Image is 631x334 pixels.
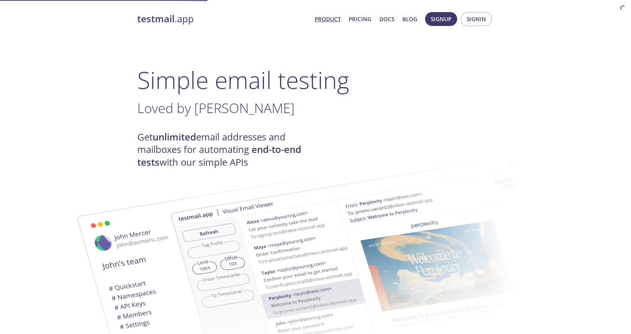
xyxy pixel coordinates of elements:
[137,143,301,168] strong: end-to-end tests
[461,12,492,26] button: Signin
[431,14,451,24] span: Signup
[467,14,486,24] span: Signin
[137,66,494,94] h1: Simple email testing
[137,131,315,169] h4: Get email addresses and mailboxes for automating with our simple APIs
[402,14,417,24] a: Blog
[137,12,175,25] strong: testmail
[425,12,457,26] button: Signup
[349,14,371,24] a: Pricing
[315,14,341,24] a: Product
[137,13,309,25] a: testmail.app
[153,131,196,143] strong: unlimited
[137,99,295,117] span: Loved by [PERSON_NAME]
[379,14,394,24] a: Docs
